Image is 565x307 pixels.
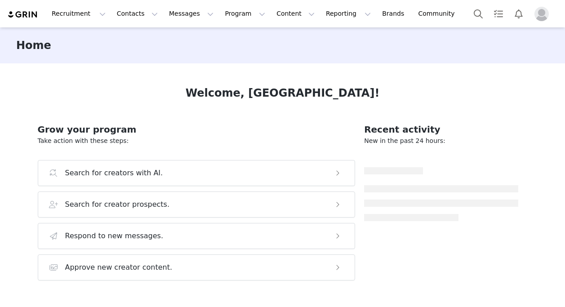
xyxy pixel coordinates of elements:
button: Program [219,4,271,24]
h3: Search for creators with AI. [65,168,163,178]
button: Search for creators with AI. [38,160,356,186]
img: placeholder-profile.jpg [534,7,549,21]
button: Notifications [509,4,529,24]
button: Approve new creator content. [38,254,356,280]
button: Respond to new messages. [38,223,356,249]
button: Messages [164,4,219,24]
button: Contacts [111,4,163,24]
p: New in the past 24 hours: [364,136,518,146]
button: Profile [529,7,558,21]
h2: Grow your program [38,123,356,136]
p: Take action with these steps: [38,136,356,146]
h3: Respond to new messages. [65,231,164,241]
button: Reporting [320,4,376,24]
h2: Recent activity [364,123,518,136]
h3: Approve new creator content. [65,262,173,273]
button: Search [468,4,488,24]
img: grin logo [7,10,39,19]
h3: Home [16,37,51,53]
a: Tasks [489,4,508,24]
button: Recruitment [46,4,111,24]
button: Content [271,4,320,24]
a: Community [413,4,464,24]
button: Search for creator prospects. [38,191,356,218]
h3: Search for creator prospects. [65,199,170,210]
a: Brands [377,4,412,24]
h1: Welcome, [GEOGRAPHIC_DATA]! [186,85,380,101]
